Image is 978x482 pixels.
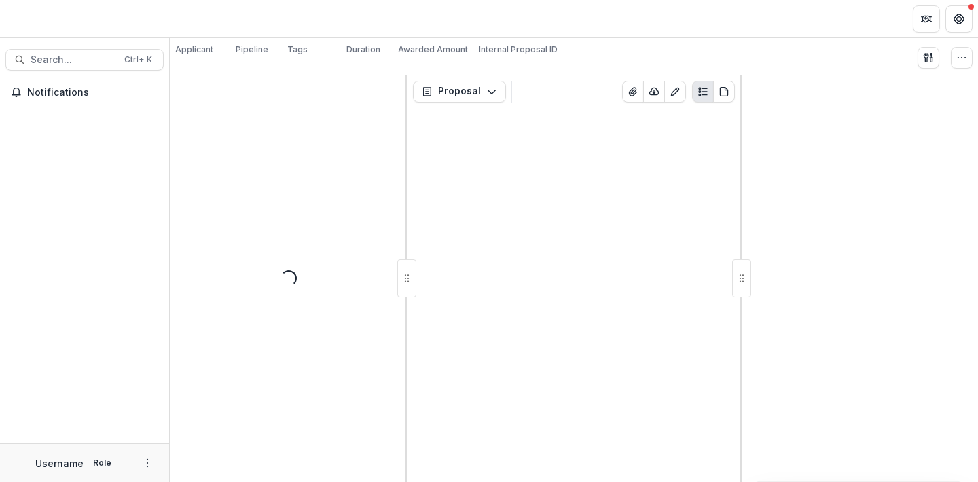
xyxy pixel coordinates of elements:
button: Plaintext view [692,81,714,103]
p: Internal Proposal ID [479,43,558,56]
button: Notifications [5,81,164,103]
button: Get Help [945,5,973,33]
button: View Attached Files [622,81,644,103]
p: Role [89,457,115,469]
p: Pipeline [236,43,268,56]
span: Search... [31,54,116,66]
p: Username [35,456,84,470]
p: Duration [346,43,380,56]
button: Search... [5,49,164,71]
button: More [139,455,156,471]
div: Ctrl + K [122,52,155,67]
button: Proposal [413,81,506,103]
button: PDF view [713,81,735,103]
button: Partners [913,5,940,33]
p: Applicant [175,43,213,56]
button: Edit as form [664,81,686,103]
span: Notifications [27,87,158,98]
p: Awarded Amount [398,43,468,56]
p: Tags [287,43,308,56]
